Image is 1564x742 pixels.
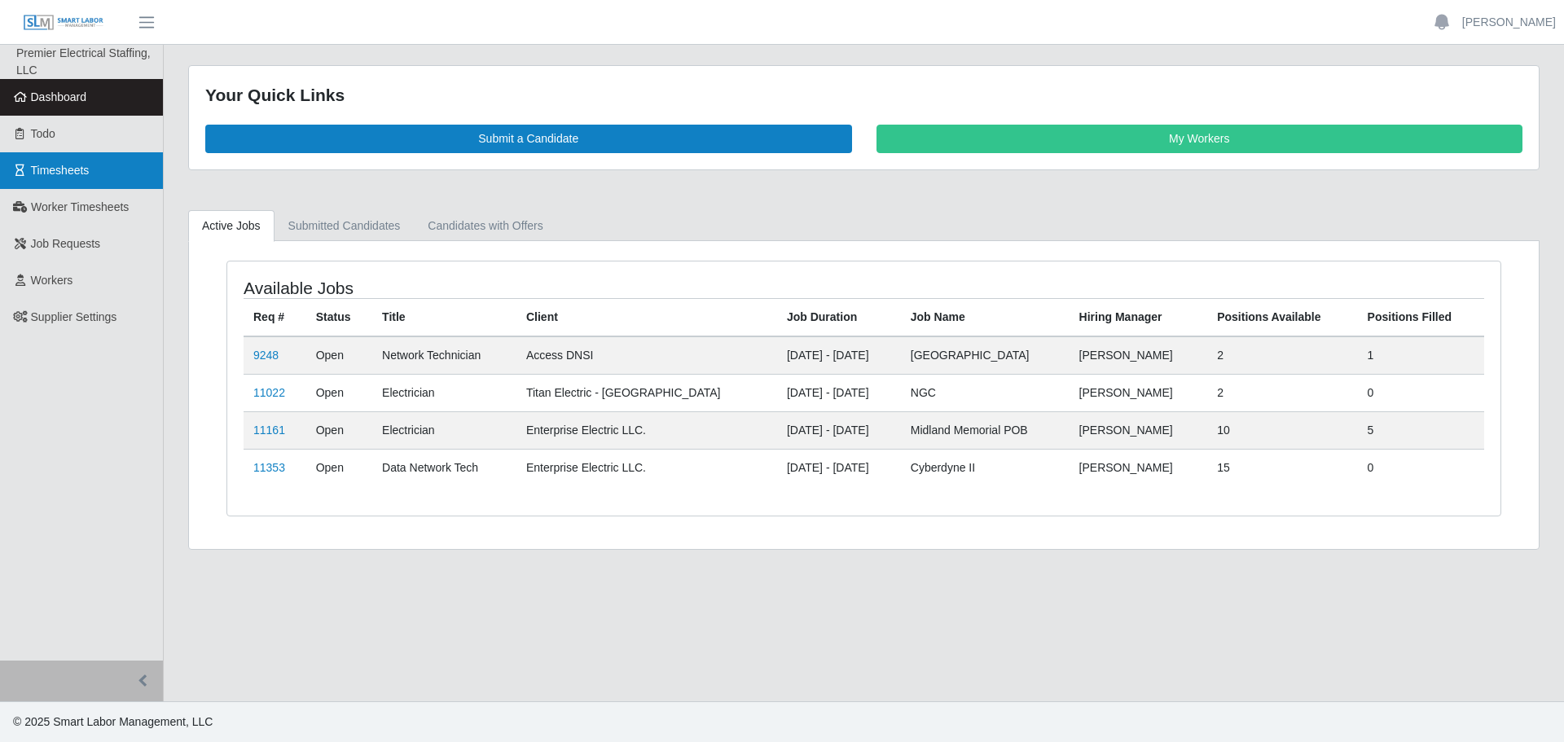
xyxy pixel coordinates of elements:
[1358,449,1484,486] td: 0
[275,210,415,242] a: Submitted Candidates
[777,449,901,486] td: [DATE] - [DATE]
[1462,14,1556,31] a: [PERSON_NAME]
[23,14,104,32] img: SLM Logo
[1207,336,1357,375] td: 2
[1207,449,1357,486] td: 15
[372,411,516,449] td: Electrician
[31,200,129,213] span: Worker Timesheets
[1070,411,1208,449] td: [PERSON_NAME]
[31,237,101,250] span: Job Requests
[1358,411,1484,449] td: 5
[372,298,516,336] th: Title
[1358,298,1484,336] th: Positions Filled
[901,298,1070,336] th: Job Name
[1207,374,1357,411] td: 2
[372,449,516,486] td: Data Network Tech
[516,449,777,486] td: Enterprise Electric LLC.
[777,336,901,375] td: [DATE] - [DATE]
[1358,336,1484,375] td: 1
[253,349,279,362] a: 9248
[306,411,372,449] td: Open
[777,298,901,336] th: Job Duration
[414,210,556,242] a: Candidates with Offers
[31,164,90,177] span: Timesheets
[1070,336,1208,375] td: [PERSON_NAME]
[901,336,1070,375] td: [GEOGRAPHIC_DATA]
[777,411,901,449] td: [DATE] - [DATE]
[516,298,777,336] th: Client
[901,449,1070,486] td: Cyberdyne II
[244,298,306,336] th: Req #
[1070,449,1208,486] td: [PERSON_NAME]
[31,127,55,140] span: Todo
[13,715,213,728] span: © 2025 Smart Labor Management, LLC
[516,411,777,449] td: Enterprise Electric LLC.
[16,46,151,77] span: Premier Electrical Staffing, LLC
[372,374,516,411] td: Electrician
[1070,298,1208,336] th: Hiring Manager
[516,336,777,375] td: Access DNSI
[777,374,901,411] td: [DATE] - [DATE]
[306,374,372,411] td: Open
[901,411,1070,449] td: Midland Memorial POB
[876,125,1523,153] a: My Workers
[516,374,777,411] td: Titan Electric - [GEOGRAPHIC_DATA]
[1207,411,1357,449] td: 10
[306,298,372,336] th: Status
[188,210,275,242] a: Active Jobs
[1070,374,1208,411] td: [PERSON_NAME]
[31,90,87,103] span: Dashboard
[306,449,372,486] td: Open
[306,336,372,375] td: Open
[1358,374,1484,411] td: 0
[372,336,516,375] td: Network Technician
[31,274,73,287] span: Workers
[1207,298,1357,336] th: Positions Available
[253,461,285,474] a: 11353
[31,310,117,323] span: Supplier Settings
[253,386,285,399] a: 11022
[205,82,1522,108] div: Your Quick Links
[244,278,746,298] h4: Available Jobs
[901,374,1070,411] td: NGC
[205,125,852,153] a: Submit a Candidate
[253,424,285,437] a: 11161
